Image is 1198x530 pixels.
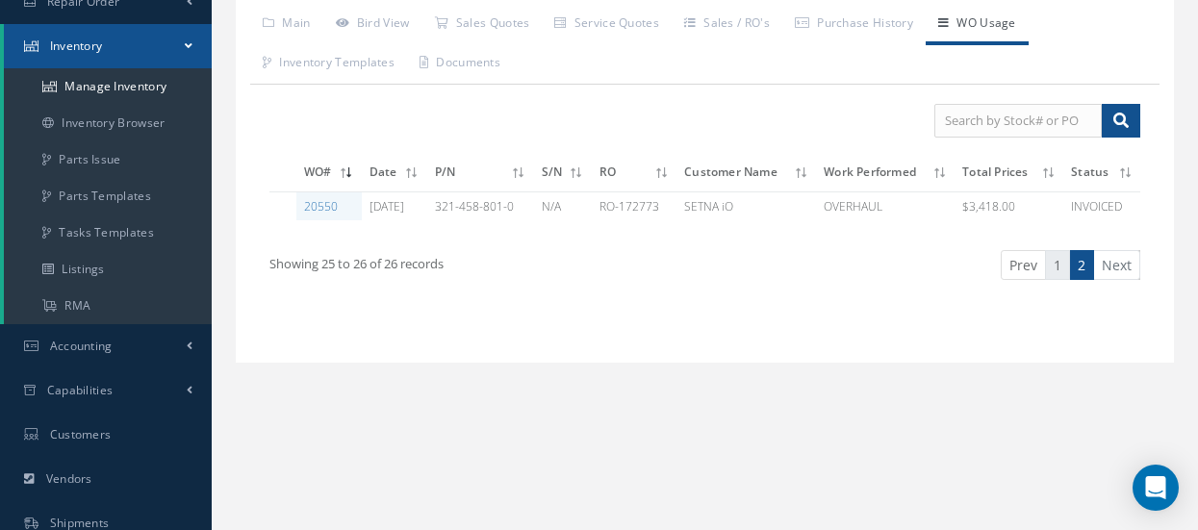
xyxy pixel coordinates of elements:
a: Inventory Browser [4,105,212,141]
td: INVOICED [1063,192,1140,221]
a: Parts Issue [4,141,212,178]
td: [DATE] [362,192,427,221]
span: Customers [50,426,112,442]
span: Customer Name [684,162,777,180]
a: Purchase History [782,5,926,45]
span: S/N [542,162,563,180]
input: Search by Stock# or PO# [934,104,1102,139]
a: 1 [1045,250,1070,280]
span: Capabilities [47,382,114,398]
div: Open Intercom Messenger [1133,465,1179,511]
td: OVERHAUL [816,192,955,221]
span: Work Performed [824,162,916,180]
span: Date [370,162,397,180]
a: Parts Templates [4,178,212,215]
a: Prev [1001,250,1046,280]
span: Vendors [46,470,92,487]
div: Showing 25 to 26 of 26 records [255,250,705,295]
a: Documents [407,44,513,85]
td: SETNA iO [676,192,816,221]
a: Service Quotes [542,5,672,45]
a: 20550 [304,198,338,215]
span: WO# [304,162,332,180]
a: Listings [4,251,212,288]
span: Inventory [50,38,103,54]
a: Tasks Templates [4,215,212,251]
td: $3,418.00 [955,192,1063,221]
a: Inventory [4,24,212,68]
span: RO [599,162,616,180]
span: Accounting [50,338,113,354]
a: Manage Inventory [4,68,212,105]
a: Inventory Templates [250,44,407,85]
td: N/A [534,192,592,221]
a: Bird View [323,5,422,45]
span: Status [1071,162,1109,180]
a: 2 [1069,250,1094,280]
a: WO Usage [926,5,1029,45]
a: Main [250,5,323,45]
span: Total Prices [962,162,1028,180]
td: RO-172773 [592,192,677,221]
td: 321-458-801-0 [427,192,534,221]
a: Sales Quotes [422,5,543,45]
a: RMA [4,288,212,324]
span: P/N [435,162,456,180]
a: Sales / RO's [672,5,782,45]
